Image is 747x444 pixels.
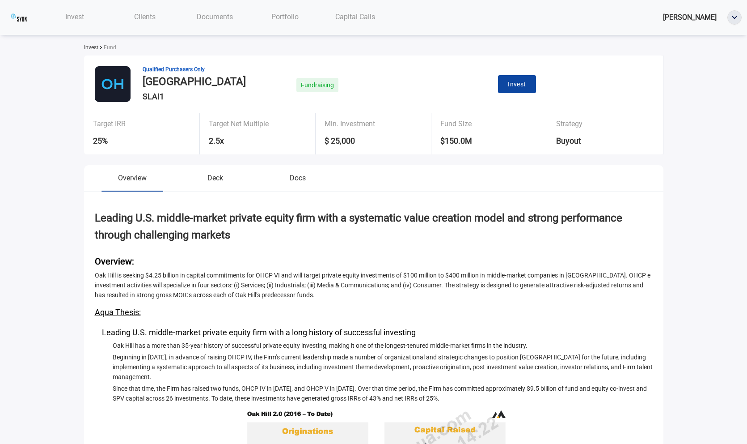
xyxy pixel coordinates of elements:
[508,79,526,90] span: Invest
[84,44,98,51] span: Invest
[143,73,257,90] div: [GEOGRAPHIC_DATA]
[143,65,257,74] div: Qualified Purchasers Only
[727,10,742,25] button: ellipse
[11,9,27,26] img: updated-_k4QCCGx.png
[498,75,536,94] button: Invest
[93,135,155,151] div: 25 %
[102,326,653,339] span: Leading U.S. middle-market private equity firm with a long history of successful investing
[728,11,741,24] img: ellipse
[335,13,375,21] span: Capital Calls
[113,342,528,349] span: Oak Hill has a more than 35-year history of successful private equity investing, making it one of...
[143,90,257,103] div: SLAI1
[39,8,110,26] a: Invest
[95,307,141,317] u: Aqua Thesis:
[113,354,653,380] span: Beginning in [DATE], in advance of raising OHCP IV, the Firm’s current leadership made a number o...
[93,117,155,135] div: Target IRR
[325,135,420,151] div: $ 25,000
[113,385,647,402] span: Since that time, the Firm has raised two funds, OHCP IV in [DATE], and OHCP V in [DATE]. Over tha...
[180,8,250,26] a: Documents
[65,13,84,21] span: Invest
[440,135,518,151] div: $ 150.0M
[197,13,233,21] span: Documents
[320,8,390,26] a: Capital Calls
[663,13,717,21] span: [PERSON_NAME]
[95,66,131,102] img: thamesville
[556,117,622,135] div: Strategy
[209,117,298,135] div: Target Net Multiple
[95,270,653,300] p: Oak Hill is seeking $4.25 billion in capital commitments for OHCP VI and will target private equi...
[102,44,116,51] span: Fund
[250,8,320,26] a: Portfolio
[100,46,102,49] img: sidearrow
[95,210,653,243] div: Leading U.S. middle-market private equity firm with a systematic value creation model and strong ...
[110,8,180,26] a: Clients
[174,172,257,191] button: Deck
[440,117,518,135] div: Fund Size
[91,172,174,191] button: Overview
[257,172,339,191] button: Docs
[271,13,299,21] span: Portfolio
[209,135,298,151] div: 2.5 x
[556,135,622,151] div: Buyout
[95,255,653,269] span: Overview:
[134,13,156,21] span: Clients
[325,117,420,135] div: Min. Investment
[296,76,338,94] div: Fundraising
